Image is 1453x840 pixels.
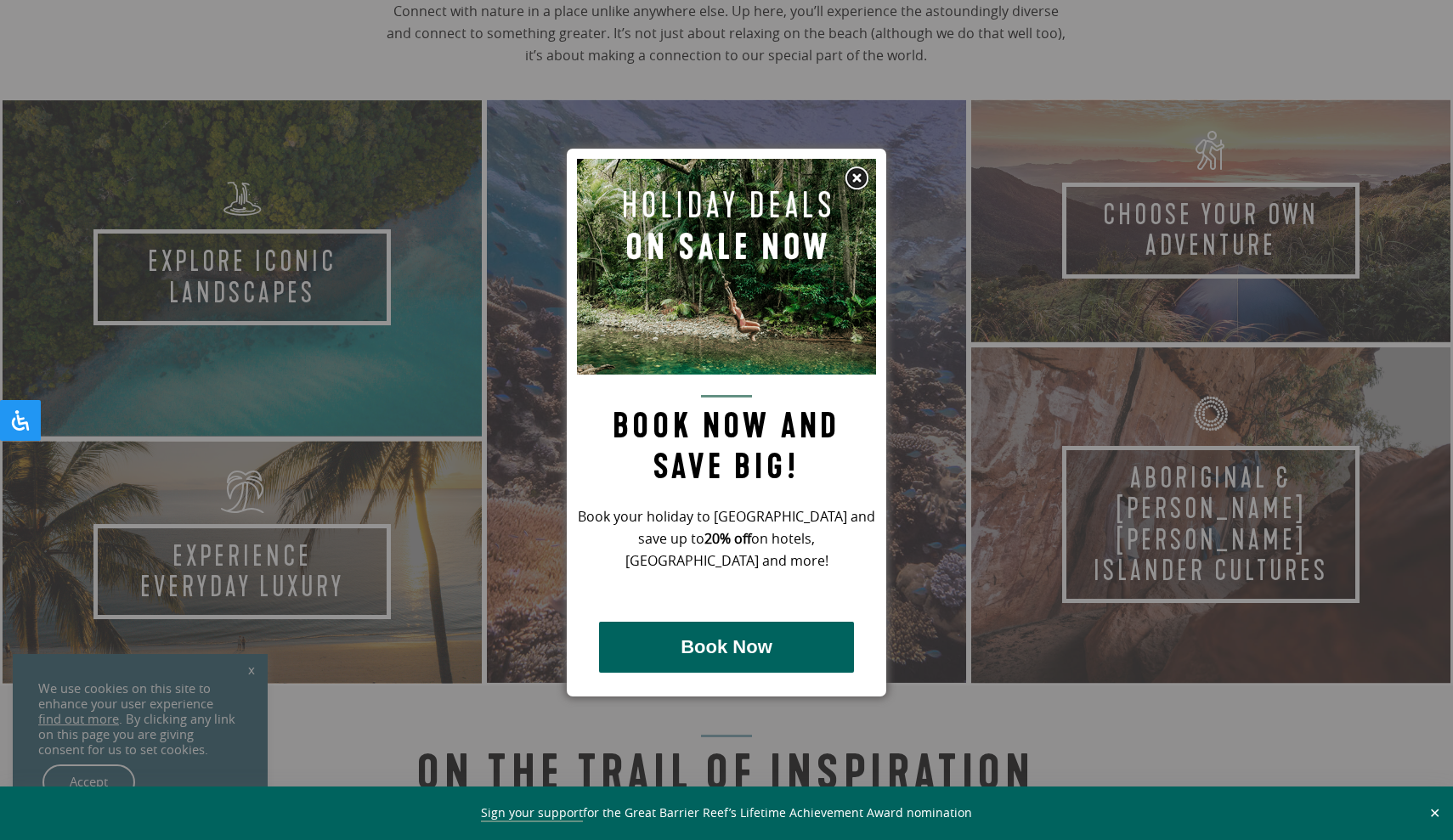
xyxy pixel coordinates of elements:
svg: Open Accessibility Panel [10,410,31,431]
button: Close [1425,805,1445,820]
img: Close [844,166,869,191]
strong: 20% off [704,529,751,548]
img: Pop up image for Holiday Packages [577,159,876,375]
p: Book your holiday to [GEOGRAPHIC_DATA] and save up to on hotels, [GEOGRAPHIC_DATA] and more! [577,506,876,572]
button: Book Now [599,622,854,673]
a: Sign your support [481,804,583,822]
h2: Book now and save big! [577,395,876,488]
span: for the Great Barrier Reef’s Lifetime Achievement Award nomination [481,804,972,822]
